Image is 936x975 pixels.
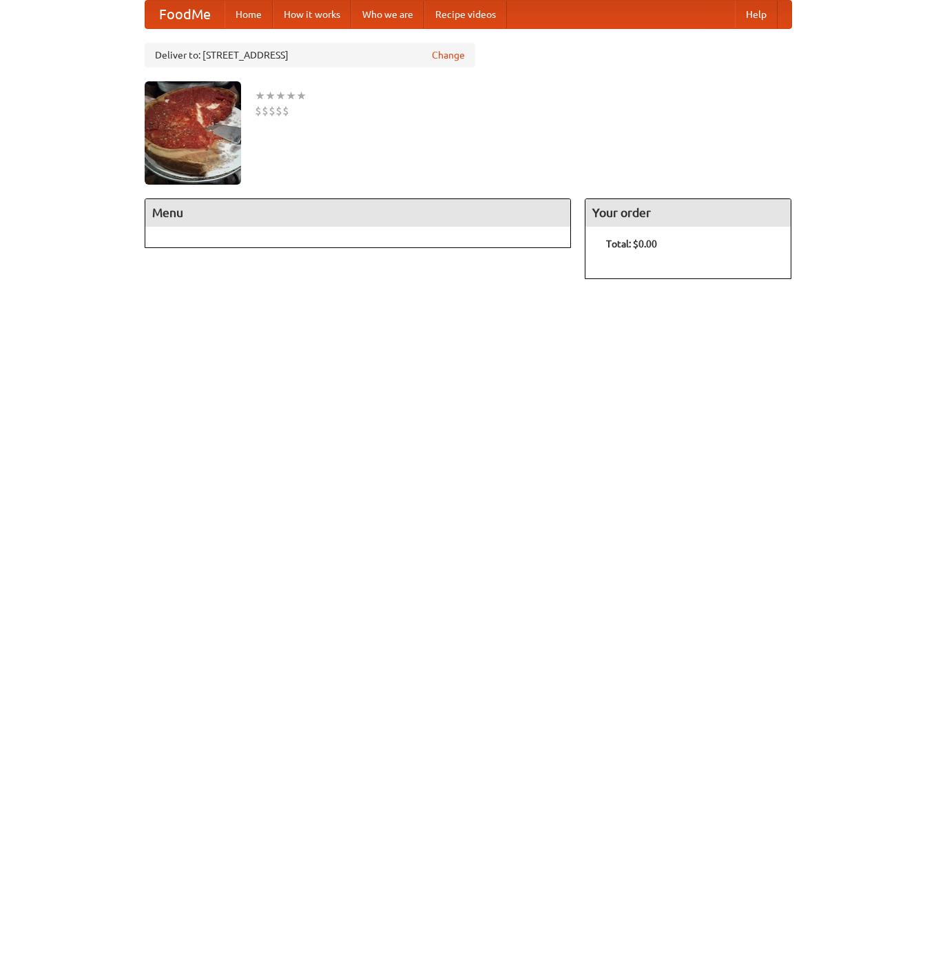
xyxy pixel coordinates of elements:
li: $ [255,103,262,119]
div: Deliver to: [STREET_ADDRESS] [145,43,475,68]
li: ★ [286,88,296,103]
h4: Your order [585,199,791,227]
b: Total: $0.00 [606,238,657,249]
li: $ [269,103,275,119]
li: ★ [275,88,286,103]
a: Recipe videos [424,1,507,28]
a: FoodMe [145,1,225,28]
a: Home [225,1,273,28]
a: Help [735,1,778,28]
li: $ [275,103,282,119]
li: $ [282,103,289,119]
li: $ [262,103,269,119]
a: How it works [273,1,351,28]
li: ★ [255,88,265,103]
li: ★ [265,88,275,103]
li: ★ [296,88,306,103]
h4: Menu [145,199,571,227]
a: Change [432,48,465,62]
img: angular.jpg [145,81,241,185]
a: Who we are [351,1,424,28]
